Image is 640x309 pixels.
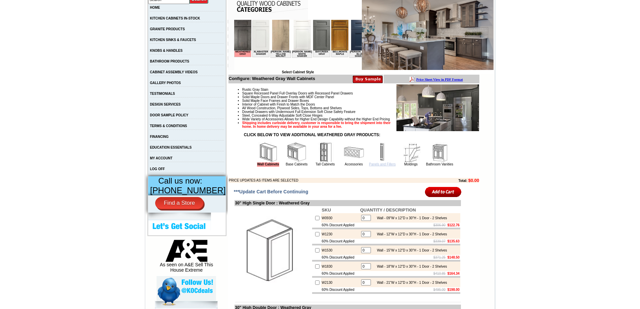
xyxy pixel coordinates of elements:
img: Product Image [396,84,479,131]
span: Steel, Concealed 6-Way Adjustable Soft Close Hinges [242,114,323,117]
img: pdf.png [1,2,6,7]
b: $148.50 [447,256,460,259]
a: Moldings [404,162,418,166]
b: $135.63 [447,239,460,243]
td: 30" High Single Door : Weathered Gray [234,200,461,206]
img: Moldings [401,142,421,162]
span: Wide Variety of Accessories Allows for Higher End Design Capability without the Higher End Pricing [242,117,390,121]
td: W1530 [321,245,359,255]
a: FINANCING [150,135,169,139]
a: EDUCATION ESSENTIALS [150,146,191,149]
a: LOG OFF [150,167,165,171]
s: $495.00 [433,288,445,292]
td: W2130 [321,278,359,287]
img: 30'' High Single Door [235,213,311,288]
td: 60% Discount Applied [321,255,359,260]
a: Wall Cabinets [257,162,279,167]
img: Tall Cabinets [315,142,335,162]
a: HOME [150,6,160,9]
b: QUANTITY / DESCRIPTION [360,207,416,213]
div: As seen on A&E Sell This House Extreme [157,240,216,276]
b: $0.00 [468,178,479,183]
img: Panels and Fillers [372,142,392,162]
b: Price Sheet View in PDF Format [8,3,54,6]
span: Solid Maple Doors and Drawer Fronts with MDF Center Panel [242,95,334,99]
a: KNOBS & HANDLES [150,49,182,52]
b: Select Cabinet Style [282,70,314,74]
a: Base Cabinets [286,162,307,166]
td: W1830 [321,262,359,271]
span: Interior of Cabinet with Finish to Match the Doors [242,103,315,106]
span: All Wood Construction, Plywood Sides, Tops, Bottoms and Shelves [242,106,342,110]
a: Price Sheet View in PDF Format [8,1,54,7]
strong: Shipping includes curbside delivery, customer is responsible to bring the shipment into their hom... [242,121,391,128]
a: Bathroom Vanities [426,162,453,166]
div: Wall - 21"W x 12"D x 30"H - 1 Door - 2 Shelves [374,281,447,284]
a: Find a Store [155,197,204,209]
img: Wall Cabinets [258,142,278,162]
input: Add to Cart [425,186,462,197]
strong: CLICK BELOW TO VIEW ADDITIONAL WEATHERED GRAY PRODUCTS: [244,132,380,137]
span: ***Update Cart Before Continuing [234,189,308,194]
span: Square Recessed Panel Full Overlay Doors with Recessed Panel Drawers [242,91,353,95]
td: PRICE UPDATES AS ITEMS ARE SELECTED [229,178,422,183]
iframe: Browser incompatible [234,20,362,70]
span: Rustic Gray Stain [242,88,268,91]
a: KITCHEN CABINETS IN-STOCK [150,16,200,20]
a: Tall Cabinets [315,162,335,166]
td: 60% Discount Applied [321,271,359,276]
div: Wall - 15"W x 12"D x 30"H - 1 Door - 2 Shelves [374,248,447,252]
a: CABINET ASSEMBLY VIDEOS [150,70,198,74]
a: Panels and Fillers [369,162,395,166]
span: [PHONE_NUMBER] [150,186,226,195]
span: Call us now: [158,176,202,185]
td: [PERSON_NAME] Blue Shaker [115,31,136,38]
td: 60% Discount Applied [321,223,359,228]
a: DOOR SAMPLE POLICY [150,113,188,117]
div: Wall - 09"W x 12"D x 30"H - 1 Door - 2 Shelves [374,216,447,220]
b: Configure: Weathered Gray Wall Cabinets [229,76,315,81]
td: 60% Discount Applied [321,239,359,244]
td: W1230 [321,229,359,239]
div: Wall - 12"W x 12"D x 30"H - 1 Door - 2 Shelves [374,232,447,236]
td: W0930 [321,213,359,223]
s: $371.25 [433,256,445,259]
a: GALLERY PHOTOS [150,81,181,85]
b: $164.34 [447,272,460,275]
a: TERMS & CONDITIONS [150,124,187,128]
img: Bathroom Vanities [429,142,450,162]
td: 60% Discount Applied [321,287,359,292]
div: Wall - 18"W x 12"D x 30"H - 1 Door - 2 Shelves [374,265,447,268]
a: TESTIMONIALS [150,92,175,95]
s: $339.07 [433,239,445,243]
b: $122.76 [447,223,460,227]
a: GRANITE PRODUCTS [150,27,185,31]
b: Total: [458,179,467,183]
b: $198.00 [447,288,460,292]
img: Base Cabinets [287,142,307,162]
span: Solid Maple Face Frames and Drawer Boxes [242,99,309,103]
s: $410.85 [433,272,445,275]
b: SKU [322,207,331,213]
a: KITCHEN SINKS & FAUCETS [150,38,196,42]
a: DESIGN SERVICES [150,103,181,106]
a: Accessories [345,162,363,166]
a: BATHROOM PRODUCTS [150,60,189,63]
img: Accessories [344,142,364,162]
a: MY ACCOUNT [150,156,172,160]
span: Dovetail Drawers with Undermount Full Extension Soft Close Safety Feature [242,110,355,114]
s: $306.90 [433,223,445,227]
